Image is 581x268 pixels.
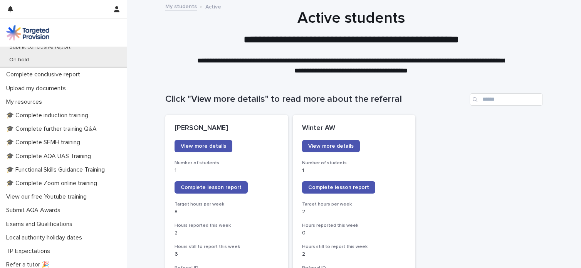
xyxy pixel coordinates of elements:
[470,93,543,106] input: Search
[175,140,232,152] a: View more details
[3,153,97,160] p: 🎓 Complete AQA UAS Training
[308,143,354,149] span: View more details
[3,44,77,51] p: Submit conclusive report
[3,180,103,187] p: 🎓 Complete Zoom online training
[162,9,540,27] h1: Active students
[3,112,94,119] p: 🎓 Complete induction training
[3,71,86,78] p: Complete conclusive report
[6,25,49,40] img: M5nRWzHhSzIhMunXDL62
[3,207,67,214] p: Submit AQA Awards
[3,57,35,63] p: On hold
[175,124,279,133] p: [PERSON_NAME]
[302,209,406,215] p: 2
[175,230,279,236] p: 2
[302,167,406,174] p: 1
[181,185,242,190] span: Complete lesson report
[181,143,226,149] span: View more details
[3,125,103,133] p: 🎓 Complete further training Q&A
[175,167,279,174] p: 1
[302,201,406,207] h3: Target hours per week
[302,251,406,258] p: 2
[175,209,279,215] p: 8
[3,166,111,174] p: 🎓 Functional Skills Guidance Training
[308,185,369,190] span: Complete lesson report
[175,251,279,258] p: 6
[3,85,72,92] p: Upload my documents
[302,244,406,250] h3: Hours still to report this week
[302,222,406,229] h3: Hours reported this week
[3,98,48,106] p: My resources
[302,160,406,166] h3: Number of students
[3,193,93,201] p: View our free Youtube training
[302,230,406,236] p: 0
[3,234,88,241] p: Local authority holiday dates
[302,140,360,152] a: View more details
[175,181,248,194] a: Complete lesson report
[165,2,197,10] a: My students
[302,124,406,133] p: Winter AW
[165,94,467,105] h1: Click "View more details" to read more about the referral
[3,221,79,228] p: Exams and Qualifications
[175,160,279,166] h3: Number of students
[205,2,221,10] p: Active
[175,222,279,229] h3: Hours reported this week
[302,181,375,194] a: Complete lesson report
[175,244,279,250] h3: Hours still to report this week
[175,201,279,207] h3: Target hours per week
[3,248,56,255] p: TP Expectations
[3,139,86,146] p: 🎓 Complete SEMH training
